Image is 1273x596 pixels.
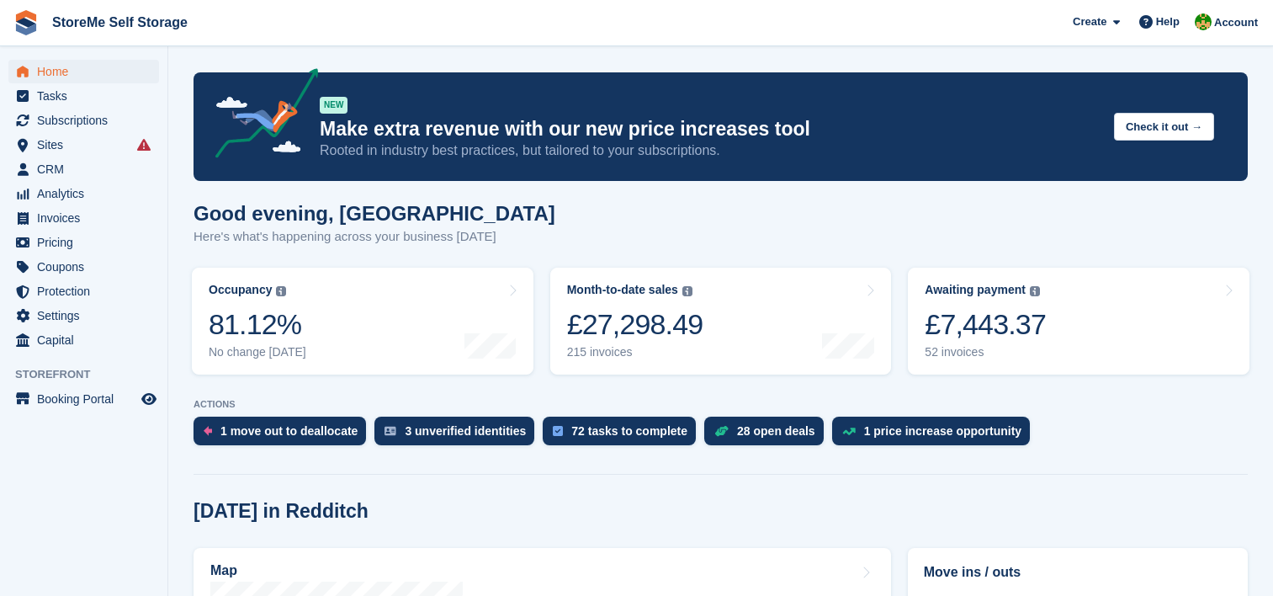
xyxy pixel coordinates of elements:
[320,141,1101,160] p: Rooted in industry best practices, but tailored to your subscriptions.
[8,84,159,108] a: menu
[8,231,159,254] a: menu
[8,206,159,230] a: menu
[924,562,1232,583] h2: Move ins / outs
[8,304,159,327] a: menu
[550,268,892,375] a: Month-to-date sales £27,298.49 215 invoices
[571,424,687,438] div: 72 tasks to complete
[8,387,159,411] a: menu
[1195,13,1212,30] img: StorMe
[714,425,729,437] img: deal-1b604bf984904fb50ccaf53a9ad4b4a5d6e5aea283cecdc64d6e3604feb123c2.svg
[374,417,543,454] a: 3 unverified identities
[553,426,563,436] img: task-75834270c22a3079a89374b754ae025e5fb1db73e45f91037f5363f120a921f8.svg
[192,268,533,375] a: Occupancy 81.12% No change [DATE]
[194,417,374,454] a: 1 move out to deallocate
[8,279,159,303] a: menu
[210,563,237,578] h2: Map
[204,426,212,436] img: move_outs_to_deallocate_icon-f764333ba52eb49d3ac5e1228854f67142a1ed5810a6f6cc68b1a99e826820c5.svg
[567,307,703,342] div: £27,298.49
[567,283,678,297] div: Month-to-date sales
[8,133,159,157] a: menu
[925,345,1046,359] div: 52 invoices
[37,60,138,83] span: Home
[925,283,1026,297] div: Awaiting payment
[567,345,703,359] div: 215 invoices
[137,138,151,152] i: Smart entry sync failures have occurred
[37,133,138,157] span: Sites
[842,428,856,435] img: price_increase_opportunities-93ffe204e8149a01c8c9dc8f82e8f89637d9d84a8eef4429ea346261dce0b2c0.svg
[13,10,39,35] img: stora-icon-8386f47178a22dfd0bd8f6a31ec36ba5ce8667c1dd55bd0f319d3a0aa187defe.svg
[45,8,194,36] a: StoreMe Self Storage
[37,182,138,205] span: Analytics
[194,399,1248,410] p: ACTIONS
[209,283,272,297] div: Occupancy
[37,231,138,254] span: Pricing
[543,417,704,454] a: 72 tasks to complete
[37,206,138,230] span: Invoices
[37,157,138,181] span: CRM
[1114,113,1214,141] button: Check it out →
[704,417,832,454] a: 28 open deals
[15,366,167,383] span: Storefront
[139,389,159,409] a: Preview store
[37,109,138,132] span: Subscriptions
[8,109,159,132] a: menu
[8,182,159,205] a: menu
[194,227,555,247] p: Here's what's happening across your business [DATE]
[37,304,138,327] span: Settings
[925,307,1046,342] div: £7,443.37
[194,202,555,225] h1: Good evening, [GEOGRAPHIC_DATA]
[8,255,159,279] a: menu
[209,307,306,342] div: 81.12%
[1073,13,1106,30] span: Create
[1030,286,1040,296] img: icon-info-grey-7440780725fd019a000dd9b08b2336e03edf1995a4989e88bcd33f0948082b44.svg
[37,387,138,411] span: Booking Portal
[320,97,347,114] div: NEW
[737,424,815,438] div: 28 open deals
[320,117,1101,141] p: Make extra revenue with our new price increases tool
[37,84,138,108] span: Tasks
[220,424,358,438] div: 1 move out to deallocate
[37,328,138,352] span: Capital
[37,279,138,303] span: Protection
[682,286,692,296] img: icon-info-grey-7440780725fd019a000dd9b08b2336e03edf1995a4989e88bcd33f0948082b44.svg
[209,345,306,359] div: No change [DATE]
[864,424,1022,438] div: 1 price increase opportunity
[37,255,138,279] span: Coupons
[194,500,369,523] h2: [DATE] in Redditch
[405,424,526,438] div: 3 unverified identities
[1214,14,1258,31] span: Account
[8,328,159,352] a: menu
[8,60,159,83] a: menu
[201,68,319,164] img: price-adjustments-announcement-icon-8257ccfd72463d97f412b2fc003d46551f7dbcb40ab6d574587a9cd5c0d94...
[8,157,159,181] a: menu
[385,426,396,436] img: verify_identity-adf6edd0f0f0b5bbfe63781bf79b02c33cf7c696d77639b501bdc392416b5a36.svg
[1156,13,1180,30] span: Help
[276,286,286,296] img: icon-info-grey-7440780725fd019a000dd9b08b2336e03edf1995a4989e88bcd33f0948082b44.svg
[908,268,1249,375] a: Awaiting payment £7,443.37 52 invoices
[832,417,1039,454] a: 1 price increase opportunity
